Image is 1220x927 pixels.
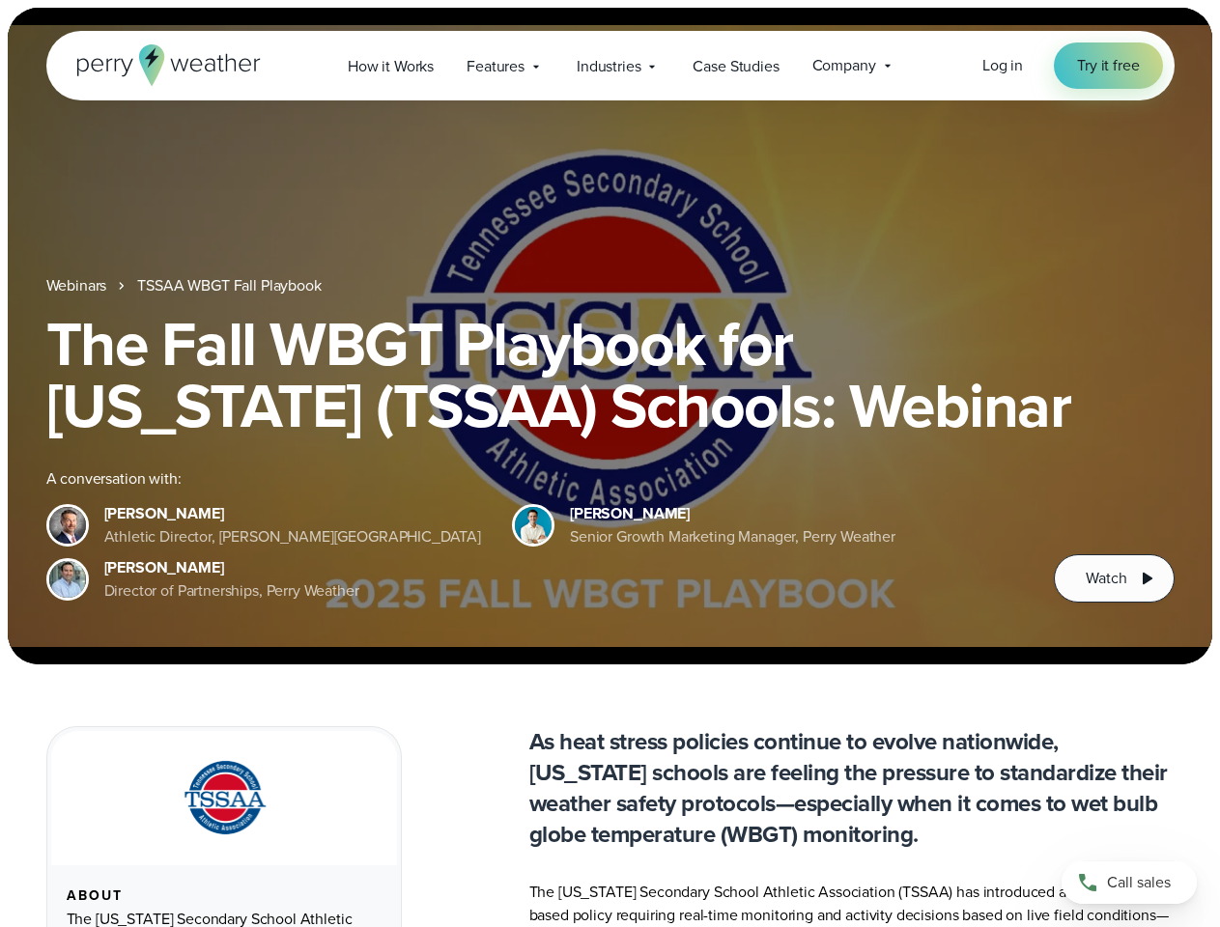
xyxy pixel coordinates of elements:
[570,502,895,525] div: [PERSON_NAME]
[693,55,779,78] span: Case Studies
[1062,861,1197,904] a: Call sales
[49,561,86,598] img: Jeff Wood
[67,888,382,904] div: About
[515,507,552,544] img: Spencer Patton, Perry Weather
[982,54,1023,76] span: Log in
[49,507,86,544] img: Brian Wyatt
[46,274,107,297] a: Webinars
[1077,54,1139,77] span: Try it free
[529,726,1175,850] p: As heat stress policies continue to evolve nationwide, [US_STATE] schools are feeling the pressur...
[159,754,289,842] img: TSSAA-Tennessee-Secondary-School-Athletic-Association.svg
[46,274,1175,297] nav: Breadcrumb
[331,46,450,86] a: How it Works
[812,54,876,77] span: Company
[676,46,795,86] a: Case Studies
[46,313,1175,436] h1: The Fall WBGT Playbook for [US_STATE] (TSSAA) Schools: Webinar
[348,55,434,78] span: How it Works
[1107,871,1171,894] span: Call sales
[577,55,640,78] span: Industries
[104,525,482,548] div: Athletic Director, [PERSON_NAME][GEOGRAPHIC_DATA]
[137,274,321,297] a: TSSAA WBGT Fall Playbook
[104,556,359,579] div: [PERSON_NAME]
[1054,554,1174,603] button: Watch
[46,467,1024,491] div: A conversation with:
[1054,42,1162,89] a: Try it free
[104,579,359,603] div: Director of Partnerships, Perry Weather
[1086,567,1126,590] span: Watch
[982,54,1023,77] a: Log in
[570,525,895,548] div: Senior Growth Marketing Manager, Perry Weather
[467,55,525,78] span: Features
[104,502,482,525] div: [PERSON_NAME]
